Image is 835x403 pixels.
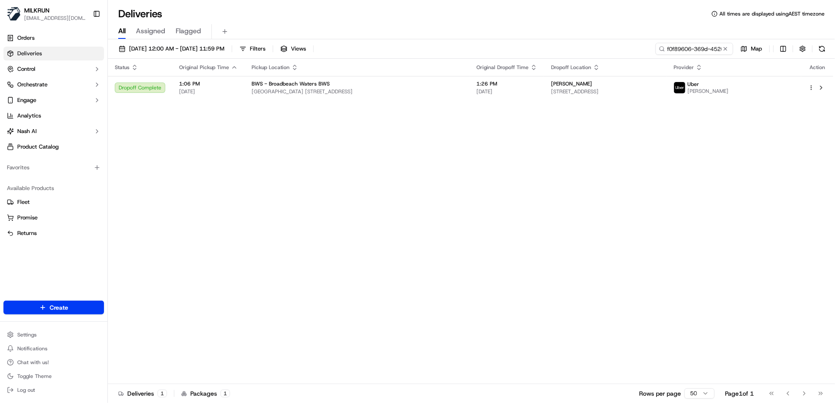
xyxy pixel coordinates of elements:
img: uber-new-logo.jpeg [674,82,685,93]
span: Dropoff Location [551,64,591,71]
span: Filters [250,45,265,53]
button: Toggle Theme [3,370,104,382]
button: [EMAIL_ADDRESS][DOMAIN_NAME] [24,15,86,22]
button: Views [277,43,310,55]
button: Refresh [816,43,828,55]
button: Filters [236,43,269,55]
button: Fleet [3,195,104,209]
span: BWS - Broadbeach Waters BWS [252,80,330,87]
div: Available Products [3,181,104,195]
span: 1:06 PM [179,80,238,87]
button: Engage [3,93,104,107]
div: Page 1 of 1 [725,389,754,398]
a: Fleet [7,198,101,206]
span: [DATE] [179,88,238,95]
div: 1 [158,390,167,397]
a: Product Catalog [3,140,104,154]
span: Orders [17,34,35,42]
span: Toggle Theme [17,373,52,380]
a: Promise [7,214,101,222]
span: [GEOGRAPHIC_DATA] [STREET_ADDRESS] [252,88,463,95]
button: Settings [3,329,104,341]
div: Action [808,64,826,71]
div: Packages [181,389,230,398]
a: Orders [3,31,104,45]
span: Notifications [17,345,47,352]
button: Returns [3,226,104,240]
span: Pickup Location [252,64,290,71]
span: Assigned [136,26,165,36]
button: Create [3,301,104,314]
span: Flagged [176,26,201,36]
button: Orchestrate [3,78,104,92]
button: Nash AI [3,124,104,138]
h1: Deliveries [118,7,162,21]
a: Analytics [3,109,104,123]
span: Deliveries [17,50,42,57]
button: Log out [3,384,104,396]
span: [PERSON_NAME] [687,88,728,95]
span: Uber [687,81,699,88]
span: Original Dropoff Time [476,64,529,71]
span: Promise [17,214,38,222]
img: MILKRUN [7,7,21,21]
button: MILKRUNMILKRUN[EMAIL_ADDRESS][DOMAIN_NAME] [3,3,89,24]
span: [DATE] [476,88,537,95]
button: Control [3,62,104,76]
button: Map [737,43,766,55]
span: Control [17,65,35,73]
span: Chat with us! [17,359,49,366]
button: [DATE] 12:00 AM - [DATE] 11:59 PM [115,43,228,55]
span: Original Pickup Time [179,64,229,71]
span: Fleet [17,198,30,206]
span: Nash AI [17,127,37,135]
div: Favorites [3,161,104,175]
span: All [118,26,126,36]
span: Map [751,45,762,53]
a: Deliveries [3,47,104,60]
span: Settings [17,331,37,338]
span: Create [50,303,68,312]
a: Returns [7,229,101,237]
span: Log out [17,387,35,393]
span: Provider [674,64,694,71]
button: Promise [3,211,104,225]
span: [PERSON_NAME] [551,80,592,87]
span: Returns [17,229,37,237]
span: Product Catalog [17,143,59,151]
input: Type to search [655,43,733,55]
div: 1 [221,390,230,397]
span: All times are displayed using AEST timezone [719,10,825,17]
p: Rows per page [639,389,681,398]
span: Engage [17,96,36,104]
span: 1:26 PM [476,80,537,87]
button: Chat with us! [3,356,104,368]
button: Notifications [3,343,104,355]
span: Orchestrate [17,81,47,89]
div: Deliveries [118,389,167,398]
span: Analytics [17,112,41,120]
button: MILKRUN [24,6,50,15]
span: [DATE] 12:00 AM - [DATE] 11:59 PM [129,45,224,53]
span: Status [115,64,129,71]
span: Views [291,45,306,53]
span: [STREET_ADDRESS] [551,88,660,95]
